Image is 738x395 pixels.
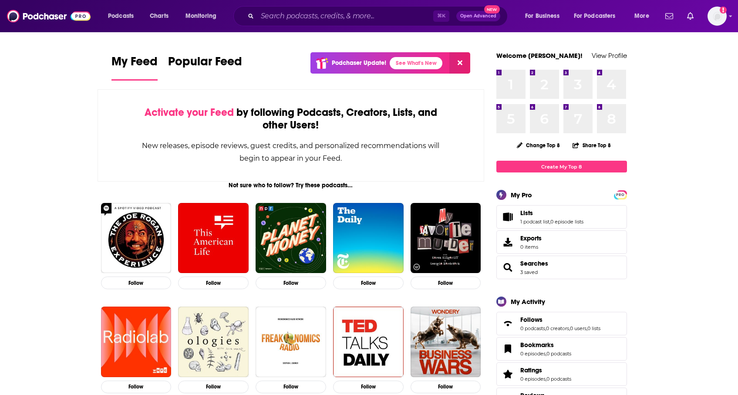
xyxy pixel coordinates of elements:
span: Popular Feed [168,54,242,74]
a: Searches [520,260,548,267]
a: Welcome [PERSON_NAME]! [496,51,583,60]
span: Follows [496,312,627,335]
button: Follow [101,277,172,289]
button: Follow [333,277,404,289]
span: Charts [150,10,168,22]
span: Bookmarks [496,337,627,361]
a: Create My Top 8 [496,161,627,172]
a: 0 users [570,325,586,331]
a: Searches [499,261,517,273]
span: Ratings [496,362,627,386]
span: Exports [499,236,517,248]
a: 0 podcasts [546,376,571,382]
button: Change Top 8 [512,140,566,151]
img: Planet Money [256,203,326,273]
button: open menu [519,9,570,23]
span: More [634,10,649,22]
a: 0 creators [546,325,569,331]
p: Podchaser Update! [332,59,386,67]
a: Bookmarks [520,341,571,349]
span: PRO [615,192,626,198]
button: open menu [179,9,228,23]
button: Share Top 8 [572,137,611,154]
img: User Profile [708,7,727,26]
img: The Daily [333,203,404,273]
a: Ratings [499,368,517,380]
span: Podcasts [108,10,134,22]
span: , [545,325,546,331]
img: Business Wars [411,307,481,377]
span: Searches [496,256,627,279]
button: Follow [256,381,326,393]
span: Ratings [520,366,542,374]
img: My Favorite Murder with Karen Kilgariff and Georgia Hardstark [411,203,481,273]
span: Exports [520,234,542,242]
div: My Activity [511,297,545,306]
a: Follows [520,316,600,324]
button: Follow [256,277,326,289]
div: Not sure who to follow? Try these podcasts... [98,182,485,189]
div: Search podcasts, credits, & more... [242,6,516,26]
img: Freakonomics Radio [256,307,326,377]
span: Follows [520,316,543,324]
img: TED Talks Daily [333,307,404,377]
span: Lists [520,209,533,217]
span: For Business [525,10,559,22]
a: PRO [615,191,626,198]
span: , [569,325,570,331]
a: Ratings [520,366,571,374]
a: Show notifications dropdown [684,9,697,24]
a: Lists [520,209,583,217]
span: Bookmarks [520,341,554,349]
img: This American Life [178,203,249,273]
button: open menu [568,9,628,23]
a: 0 episodes [520,376,546,382]
button: Follow [178,381,249,393]
button: Follow [333,381,404,393]
button: Open AdvancedNew [456,11,500,21]
div: My Pro [511,191,532,199]
span: Logged in as notablypr [708,7,727,26]
span: Activate your Feed [145,106,234,119]
button: Show profile menu [708,7,727,26]
span: Monitoring [185,10,216,22]
a: Lists [499,211,517,223]
svg: Add a profile image [720,7,727,14]
input: Search podcasts, credits, & more... [257,9,433,23]
div: by following Podcasts, Creators, Lists, and other Users! [142,106,441,132]
span: Open Advanced [460,14,496,18]
a: My Feed [111,54,158,81]
span: My Feed [111,54,158,74]
a: Bookmarks [499,343,517,355]
a: See What's New [390,57,442,69]
button: Follow [101,381,172,393]
img: Ologies with Alie Ward [178,307,249,377]
a: 1 podcast list [520,219,549,225]
span: New [484,5,500,14]
button: Follow [411,381,481,393]
a: Exports [496,230,627,254]
span: Lists [496,205,627,229]
img: Radiolab [101,307,172,377]
span: 0 items [520,244,542,250]
img: The Joe Rogan Experience [101,203,172,273]
img: Podchaser - Follow, Share and Rate Podcasts [7,8,91,24]
span: ⌘ K [433,10,449,22]
a: 0 podcasts [546,351,571,357]
a: Show notifications dropdown [662,9,677,24]
span: For Podcasters [574,10,616,22]
a: 3 saved [520,269,538,275]
div: New releases, episode reviews, guest credits, and personalized recommendations will begin to appe... [142,139,441,165]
